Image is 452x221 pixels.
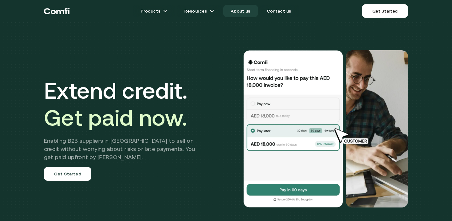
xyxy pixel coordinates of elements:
img: cursor [330,127,375,145]
span: Get paid now. [44,105,187,130]
a: Resourcesarrow icons [177,5,222,17]
img: arrow icons [209,8,214,14]
a: Contact us [259,5,299,17]
a: Get Started [44,167,91,181]
img: arrow icons [163,8,168,14]
a: Get Started [362,4,408,18]
a: Return to the top of the Comfi home page [44,2,70,20]
img: Would you like to pay this AED 18,000.00 invoice? [346,50,408,207]
a: Productsarrow icons [133,5,175,17]
img: Would you like to pay this AED 18,000.00 invoice? [243,50,343,207]
h2: Enabling B2B suppliers in [GEOGRAPHIC_DATA] to sell on credit without worrying about risks or lat... [44,137,204,161]
h1: Extend credit. [44,77,204,131]
a: About us [223,5,258,17]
